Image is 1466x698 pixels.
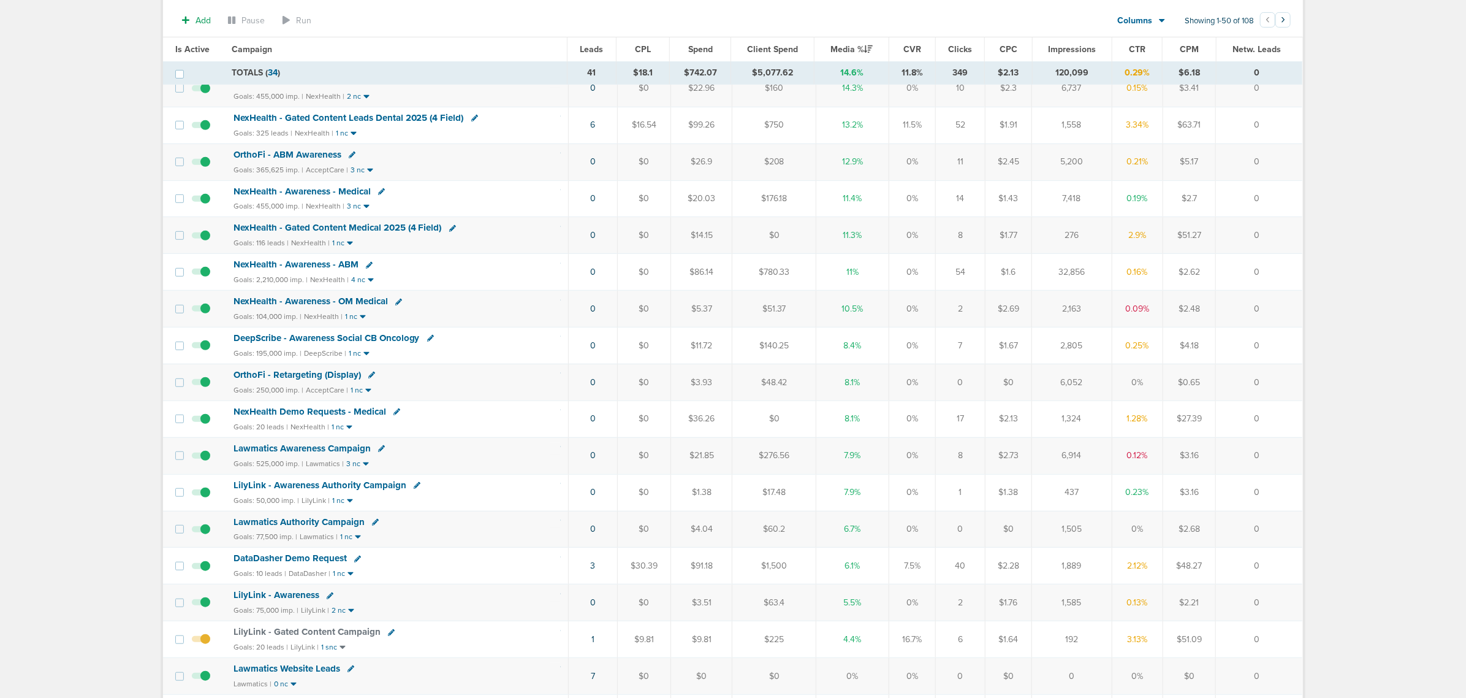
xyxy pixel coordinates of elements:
small: NexHealth | [295,129,333,137]
td: 0 [1216,401,1302,437]
td: 0.13% [1112,585,1163,621]
a: 0 [590,267,596,277]
td: 6,737 [1032,70,1112,107]
td: 6.7% [816,511,889,548]
small: AcceptCare | [306,386,348,394]
td: $3.41 [1163,70,1216,107]
small: 3 nc [351,166,365,175]
a: 0 [590,304,596,314]
td: 0% [1112,511,1163,548]
span: DataDasher Demo Request [234,553,347,564]
td: 6,914 [1032,437,1112,474]
td: 6 [936,621,986,658]
td: 8.1% [816,364,889,401]
small: Goals: 525,000 imp. | [234,459,303,469]
span: Columns [1118,15,1153,27]
td: $18.1 [617,62,670,84]
span: Is Active [175,44,210,55]
td: 0.19% [1112,180,1163,217]
td: 54 [936,254,986,291]
small: NexHealth | [291,423,329,431]
small: AcceptCare | [306,166,348,174]
td: $2.73 [986,437,1032,474]
span: Leads [580,44,604,55]
td: $21.85 [671,437,732,474]
small: Goals: 250,000 imp. | [234,386,303,395]
small: 2 nc [347,92,361,101]
td: 8 [936,437,986,474]
small: NexHealth | [291,239,330,247]
td: $1,500 [732,548,816,585]
small: LilyLink | [291,643,319,651]
small: LilyLink | [302,496,330,505]
td: 0 [1216,474,1302,511]
td: 0% [889,401,936,437]
td: $48.27 [1163,548,1216,585]
td: $140.25 [732,328,816,364]
td: 11 [936,144,986,180]
td: $4.18 [1163,328,1216,364]
td: 1,585 [1032,585,1112,621]
td: 41 [568,62,617,84]
td: $14.15 [671,217,732,254]
td: $2.21 [1163,585,1216,621]
span: NexHealth Demo Requests - Medical [234,406,386,417]
td: $2.45 [986,144,1032,180]
td: 0% [889,658,936,695]
small: Goals: 20 leads | [234,643,288,652]
small: Goals: 2,210,000 imp. | [234,275,308,285]
td: $160 [732,70,816,107]
td: $51.09 [1163,621,1216,658]
td: $6.18 [1163,62,1217,84]
a: 0 [590,156,596,167]
small: 1 nc [332,496,344,505]
td: 1,505 [1032,511,1112,548]
small: Goals: 10 leads | [234,569,286,578]
td: TOTALS ( ) [224,62,568,84]
small: Goals: 20 leads | [234,423,288,432]
td: $60.2 [732,511,816,548]
td: 0 [1216,364,1302,401]
td: $0 [732,401,816,437]
td: 192 [1032,621,1112,658]
span: OrthoFi - Retargeting (Display) [234,369,361,380]
span: NexHealth - Awareness - ABM [234,259,359,270]
td: $2.7 [1163,180,1216,217]
td: 14 [936,180,986,217]
small: 1 nc [332,239,344,248]
td: 17 [936,401,986,437]
td: 3.13% [1112,621,1163,658]
small: Lawmatics | [306,459,344,468]
td: 0 [1216,437,1302,474]
td: 0% [889,144,936,180]
td: 8.1% [816,401,889,437]
td: $0 [617,474,670,511]
a: 0 [590,340,596,351]
td: $5,077.62 [731,62,815,84]
small: NexHealth | [306,92,344,101]
a: 0 [590,597,596,608]
td: 11.5% [889,107,936,144]
td: $1.76 [986,585,1032,621]
small: 3 nc [346,459,360,469]
small: 0 nc [274,680,288,689]
span: LilyLink - Awareness Authority Campaign [234,480,406,491]
small: NexHealth | [304,312,343,321]
span: NexHealth - Gated Content Leads Dental 2025 (4 Field) [234,112,464,123]
a: 0 [590,524,596,534]
td: $0 [732,658,816,695]
small: 1 nc [333,569,345,578]
span: Add [196,15,211,26]
td: $0 [617,437,670,474]
td: $225 [732,621,816,658]
td: 0 [1216,585,1302,621]
td: $1.6 [986,254,1032,291]
small: Goals: 50,000 imp. | [234,496,299,505]
td: $51.37 [732,291,816,328]
td: 2,805 [1032,328,1112,364]
td: 0% [889,254,936,291]
button: Add [175,12,218,29]
td: $1.38 [671,474,732,511]
small: 3 nc [347,202,361,211]
td: 6.1% [816,548,889,585]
